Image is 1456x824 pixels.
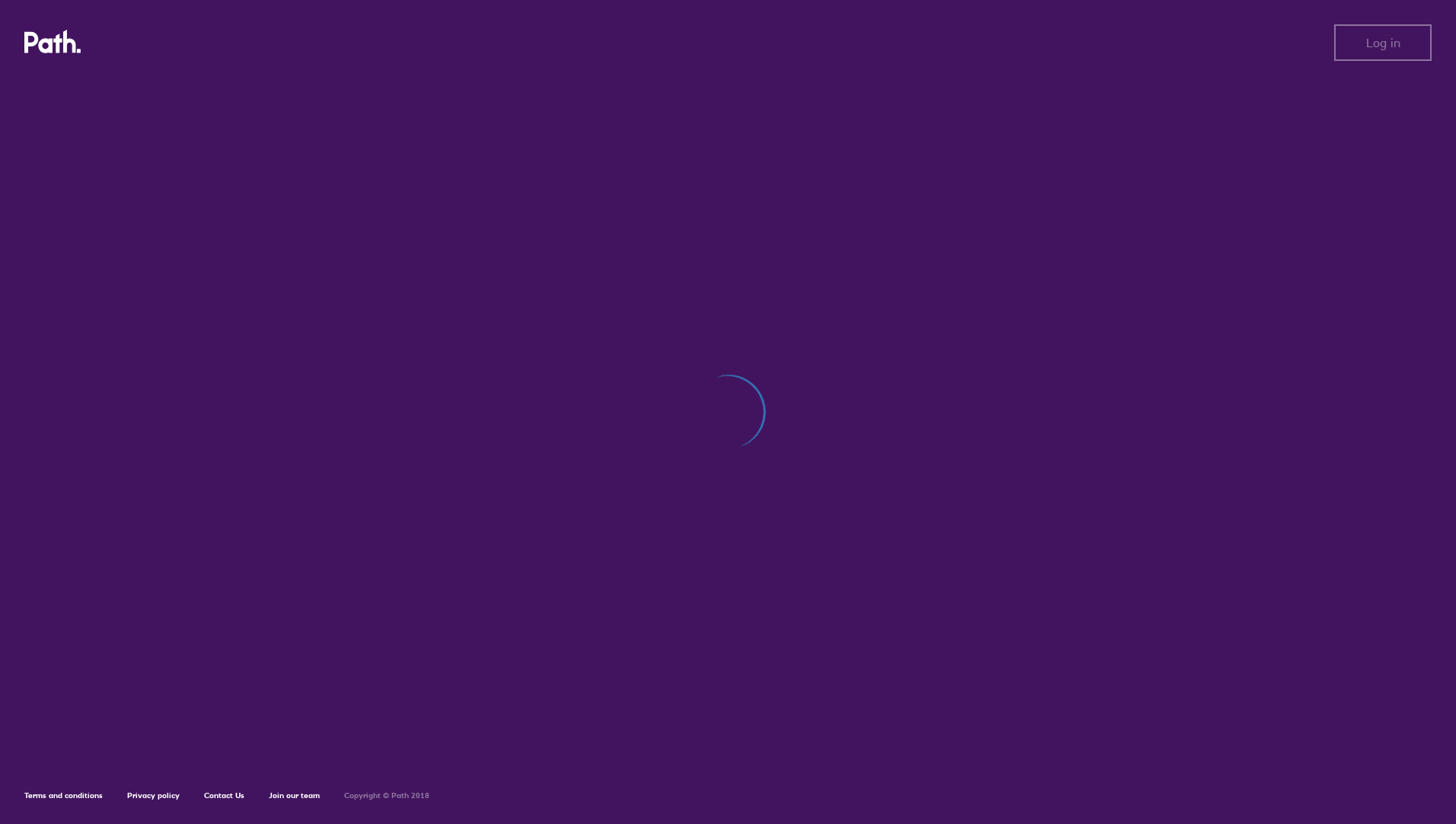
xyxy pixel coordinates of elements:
[344,791,429,800] h6: Copyright © Path 2018
[269,790,320,800] a: Join our team
[204,790,244,800] a: Contact Us
[1366,36,1400,50] span: Log in
[24,790,103,800] a: Terms and conditions
[127,790,180,800] a: Privacy policy
[1334,24,1432,61] button: Log in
